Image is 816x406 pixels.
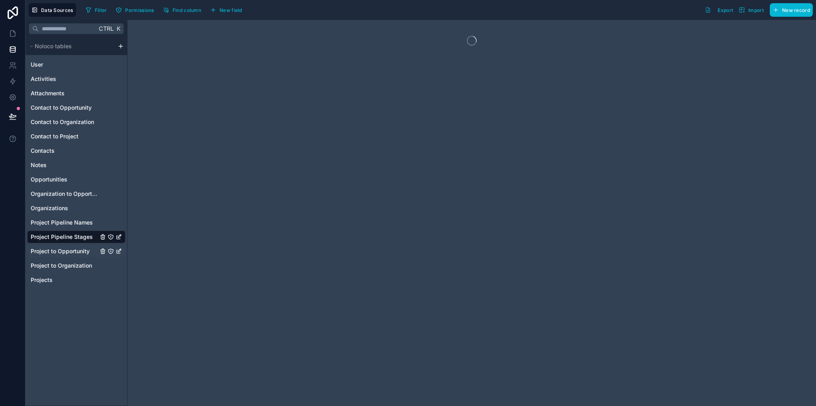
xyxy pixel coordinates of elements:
[173,7,201,13] span: Find column
[125,7,154,13] span: Permissions
[702,3,736,17] button: Export
[113,4,160,16] a: Permissions
[718,7,733,13] span: Export
[113,4,157,16] button: Permissions
[160,4,204,16] button: Find column
[98,24,114,34] span: Ctrl
[95,7,107,13] span: Filter
[29,3,76,17] button: Data Sources
[207,4,245,16] button: New field
[82,4,110,16] button: Filter
[770,3,813,17] button: New record
[767,3,813,17] a: New record
[748,7,764,13] span: Import
[782,7,810,13] span: New record
[220,7,242,13] span: New field
[116,26,121,32] span: K
[736,3,767,17] button: Import
[41,7,73,13] span: Data Sources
